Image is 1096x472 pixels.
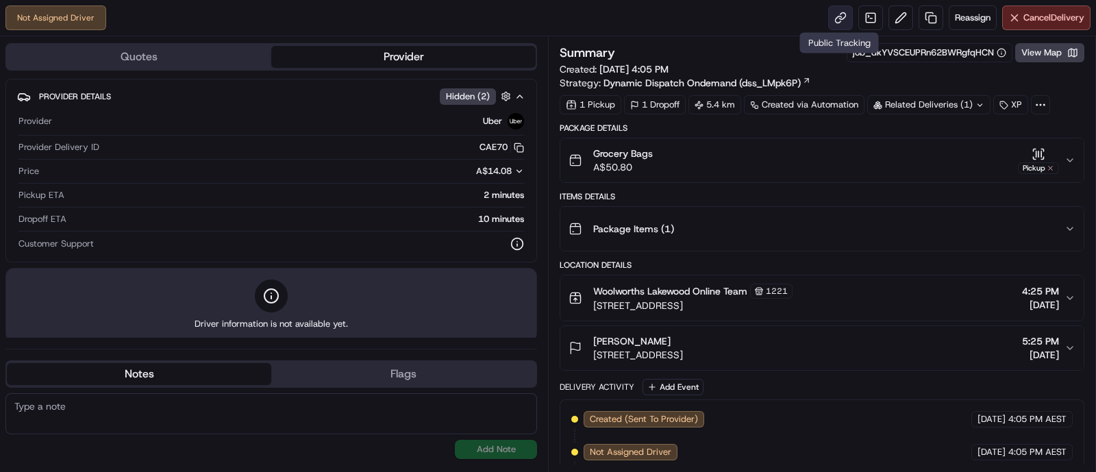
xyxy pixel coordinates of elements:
span: Price [18,165,39,177]
span: [DATE] [977,446,1006,458]
div: Related Deliveries (1) [867,95,991,114]
div: 1 Dropoff [624,95,686,114]
span: [DATE] [1022,348,1059,362]
button: Provider DetailsHidden (2) [17,85,525,108]
div: Strategy: [560,76,811,90]
button: Pickup [1018,147,1059,174]
span: Hidden ( 2 ) [446,90,490,103]
div: 1 Pickup [560,95,621,114]
button: Hidden (2) [440,88,514,105]
div: Delivery Activity [560,382,634,393]
div: Package Details [560,123,1084,134]
span: 1221 [766,286,788,297]
span: A$14.08 [476,165,512,177]
span: [DATE] 4:05 PM [599,63,669,75]
a: Created via Automation [744,95,864,114]
button: Add Event [643,379,703,395]
img: uber-new-logo.jpeg [508,113,524,129]
button: Provider [271,46,536,68]
span: A$50.80 [593,160,653,174]
button: View Map [1015,43,1084,62]
span: Provider [18,115,52,127]
button: job_dkYVSCEUPRn62BWRgfqHCN [853,47,1006,59]
span: [STREET_ADDRESS] [593,299,793,312]
button: CAE70 [480,141,524,153]
span: [STREET_ADDRESS] [593,348,683,362]
div: XP [993,95,1028,114]
button: Quotes [7,46,271,68]
button: Woolworths Lakewood Online Team1221[STREET_ADDRESS]4:25 PM[DATE] [560,275,1084,321]
span: Created: [560,62,669,76]
h3: Summary [560,47,615,59]
span: Uber [483,115,502,127]
span: Dynamic Dispatch Ondemand (dss_LMpk6P) [603,76,801,90]
span: 4:05 PM AEST [1008,413,1067,425]
button: Flags [271,363,536,385]
a: Dynamic Dispatch Ondemand (dss_LMpk6P) [603,76,811,90]
span: 4:25 PM [1022,284,1059,298]
button: Package Items (1) [560,207,1084,251]
button: CancelDelivery [1002,5,1091,30]
span: 4:05 PM AEST [1008,446,1067,458]
button: Reassign [949,5,997,30]
span: Woolworths Lakewood Online Team [593,284,747,298]
span: Dropoff ETA [18,213,66,225]
span: Customer Support [18,238,94,250]
div: 2 minutes [70,189,524,201]
div: 5.4 km [688,95,741,114]
div: Public Tracking [800,33,879,53]
div: 10 minutes [72,213,524,225]
button: [PERSON_NAME][STREET_ADDRESS]5:25 PM[DATE] [560,326,1084,370]
span: Reassign [955,12,991,24]
span: 5:25 PM [1022,334,1059,348]
span: Provider Details [39,91,111,102]
span: [PERSON_NAME] [593,334,671,348]
span: Pickup ETA [18,189,64,201]
span: Grocery Bags [593,147,653,160]
span: Driver information is not available yet. [195,318,348,330]
span: [DATE] [1022,298,1059,312]
div: Items Details [560,191,1084,202]
button: Notes [7,363,271,385]
div: Pickup [1018,162,1059,174]
button: A$14.08 [403,165,524,177]
span: Cancel Delivery [1023,12,1084,24]
span: [DATE] [977,413,1006,425]
span: Not Assigned Driver [590,446,671,458]
span: Provider Delivery ID [18,141,99,153]
div: Location Details [560,260,1084,271]
span: Created (Sent To Provider) [590,413,698,425]
button: Grocery BagsA$50.80Pickup [560,138,1084,182]
span: Package Items ( 1 ) [593,222,674,236]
